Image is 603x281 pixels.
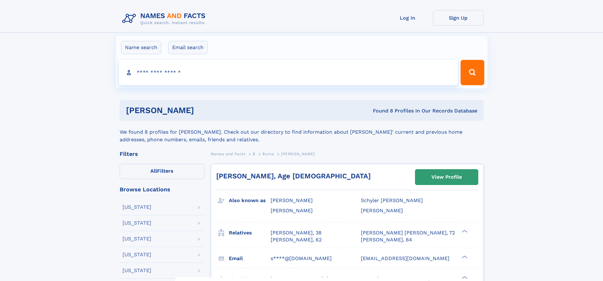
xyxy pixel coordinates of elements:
[120,121,484,144] div: We found 8 profiles for [PERSON_NAME]. Check out our directory to find information about [PERSON_...
[122,220,151,226] div: [US_STATE]
[460,275,468,279] div: ❯
[216,172,371,180] a: [PERSON_NAME], Age [DEMOGRAPHIC_DATA]
[361,229,455,236] a: [PERSON_NAME] [PERSON_NAME], 72
[122,236,151,241] div: [US_STATE]
[361,236,412,243] a: [PERSON_NAME], 64
[253,152,255,156] span: B
[122,268,151,273] div: [US_STATE]
[433,10,484,26] a: Sign Up
[121,41,161,54] label: Name search
[415,169,478,185] a: View Profile
[120,187,204,192] div: Browse Locations
[120,10,211,27] img: Logo Names and Facts
[122,252,151,257] div: [US_STATE]
[271,208,313,214] span: [PERSON_NAME]
[283,107,477,114] div: Found 8 Profiles In Our Records Database
[271,197,313,203] span: [PERSON_NAME]
[211,150,246,158] a: Names and Facts
[126,106,284,114] h1: [PERSON_NAME]
[382,10,433,26] a: Log In
[119,60,458,85] input: search input
[361,208,403,214] span: [PERSON_NAME]
[461,60,484,85] button: Search Button
[120,151,204,157] div: Filters
[253,150,255,158] a: B
[168,41,208,54] label: Email search
[120,164,204,179] label: Filters
[262,150,274,158] a: Burns
[150,168,157,174] span: All
[229,195,271,206] h3: Also known as
[262,152,274,156] span: Burns
[271,236,322,243] a: [PERSON_NAME], 62
[460,255,468,259] div: ❯
[361,197,423,203] span: Schyler [PERSON_NAME]
[229,227,271,238] h3: Relatives
[271,229,322,236] a: [PERSON_NAME], 38
[431,170,462,184] div: View Profile
[460,229,468,233] div: ❯
[361,255,449,261] span: [EMAIL_ADDRESS][DOMAIN_NAME]
[122,205,151,210] div: [US_STATE]
[281,152,315,156] span: [PERSON_NAME]
[229,253,271,264] h3: Email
